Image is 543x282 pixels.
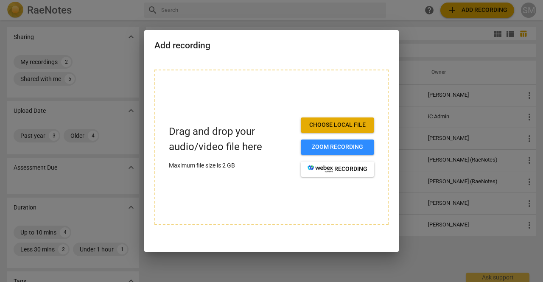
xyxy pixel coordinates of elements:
button: Zoom recording [301,140,374,155]
span: Choose local file [308,121,367,129]
p: Drag and drop your audio/video file here [169,124,294,154]
p: Maximum file size is 2 GB [169,161,294,170]
span: recording [308,165,367,173]
button: Choose local file [301,117,374,133]
button: recording [301,162,374,177]
span: Zoom recording [308,143,367,151]
h2: Add recording [154,40,389,51]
